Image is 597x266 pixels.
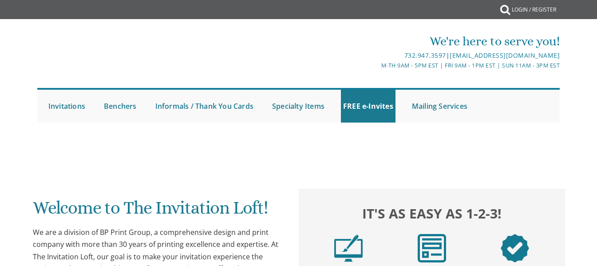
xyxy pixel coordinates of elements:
a: FREE e-Invites [341,90,395,123]
img: step2.png [418,234,446,262]
a: 732.947.3597 [404,51,446,60]
a: Invitations [46,90,87,123]
div: We're here to serve you! [212,32,560,50]
div: | [212,50,560,61]
h2: It's as easy as 1-2-3! [307,203,556,223]
a: Specialty Items [270,90,327,123]
img: step1.png [334,234,363,262]
div: M-Th 9am - 5pm EST | Fri 9am - 1pm EST | Sun 11am - 3pm EST [212,61,560,70]
a: [EMAIL_ADDRESS][DOMAIN_NAME] [450,51,560,60]
a: Informals / Thank You Cards [153,90,256,123]
h1: Welcome to The Invitation Loft! [33,198,282,224]
img: step3.png [501,234,529,262]
a: Mailing Services [410,90,470,123]
a: Benchers [102,90,139,123]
